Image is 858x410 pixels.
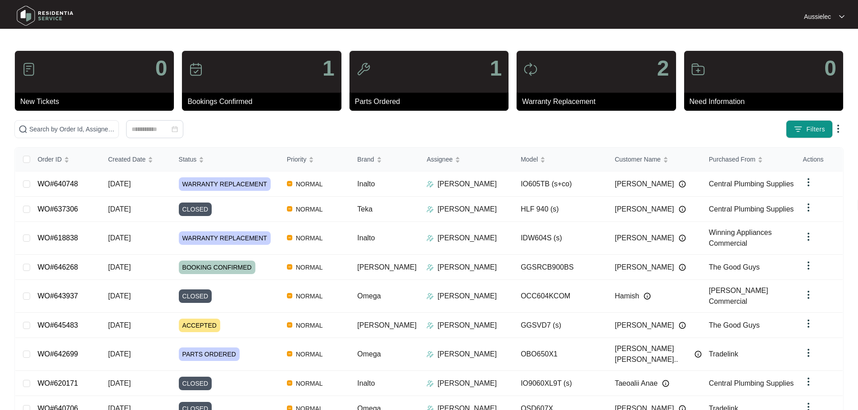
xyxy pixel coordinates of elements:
[839,14,844,19] img: dropdown arrow
[803,202,814,213] img: dropdown arrow
[108,321,131,329] span: [DATE]
[179,203,212,216] span: CLOSED
[292,320,327,331] span: NORMAL
[803,376,814,387] img: dropdown arrow
[644,293,651,300] img: Info icon
[179,377,212,390] span: CLOSED
[437,179,497,189] p: [PERSON_NAME]
[322,58,335,79] p: 1
[513,148,608,171] th: Model
[615,233,674,243] span: [PERSON_NAME]
[172,148,280,171] th: Status
[803,289,814,300] img: dropdown arrow
[22,62,36,77] img: icon
[108,379,131,387] span: [DATE]
[189,62,203,77] img: icon
[357,350,381,358] span: Omega
[437,291,497,302] p: [PERSON_NAME]
[824,58,836,79] p: 0
[804,12,831,21] p: Aussielec
[615,291,639,302] span: Hamish
[357,263,417,271] span: [PERSON_NAME]
[427,351,434,358] img: Assigner Icon
[179,261,255,274] span: BOOKING CONFIRMED
[513,255,608,280] td: GGSRCB900BS
[615,378,658,389] span: Taeoalii Anae
[437,262,497,273] p: [PERSON_NAME]
[179,154,197,164] span: Status
[37,292,78,300] a: WO#643937
[709,321,760,329] span: The Good Guys
[691,62,705,77] img: icon
[427,264,434,271] img: Assigner Icon
[179,319,220,332] span: ACCEPTED
[695,351,702,358] img: Info icon
[37,234,78,242] a: WO#618838
[679,180,686,188] img: Info icon
[179,289,212,303] span: CLOSED
[608,148,702,171] th: Customer Name
[14,2,77,29] img: residentia service logo
[490,58,502,79] p: 1
[292,262,327,273] span: NORMAL
[437,349,497,360] p: [PERSON_NAME]
[427,206,434,213] img: Assigner Icon
[357,379,375,387] span: Inalto
[287,351,292,356] img: Vercel Logo
[615,154,661,164] span: Customer Name
[615,343,690,365] span: [PERSON_NAME] [PERSON_NAME]..
[108,154,145,164] span: Created Date
[29,124,115,134] input: Search by Order Id, Assignee Name, Customer Name, Brand and Model
[709,229,772,247] span: Winning Appliances Commercial
[437,320,497,331] p: [PERSON_NAME]
[30,148,101,171] th: Order ID
[108,205,131,213] span: [DATE]
[690,96,843,107] p: Need Information
[187,96,341,107] p: Bookings Confirmed
[709,287,768,305] span: [PERSON_NAME] Commercial
[437,378,497,389] p: [PERSON_NAME]
[357,292,381,300] span: Omega
[796,148,843,171] th: Actions
[437,233,497,243] p: [PERSON_NAME]
[287,206,292,212] img: Vercel Logo
[18,125,27,134] img: search-icon
[292,349,327,360] span: NORMAL
[427,234,434,242] img: Assigner Icon
[108,180,131,188] span: [DATE]
[522,96,676,107] p: Warranty Replacement
[350,148,419,171] th: Brand
[513,171,608,197] td: IO605TB (s+co)
[679,206,686,213] img: Info icon
[179,177,271,191] span: WARRANTY REPLACEMENT
[679,322,686,329] img: Info icon
[292,179,327,189] span: NORMAL
[357,180,375,188] span: Inalto
[662,380,669,387] img: Info icon
[356,62,371,77] img: icon
[709,379,794,387] span: Central Plumbing Supplies
[615,320,674,331] span: [PERSON_NAME]
[521,154,538,164] span: Model
[287,322,292,328] img: Vercel Logo
[37,180,78,188] a: WO#640748
[427,180,434,188] img: Assigner Icon
[679,264,686,271] img: Info icon
[806,125,825,134] span: Filters
[108,350,131,358] span: [DATE]
[287,181,292,186] img: Vercel Logo
[427,322,434,329] img: Assigner Icon
[523,62,538,77] img: icon
[101,148,172,171] th: Created Date
[615,262,674,273] span: [PERSON_NAME]
[287,264,292,270] img: Vercel Logo
[287,380,292,386] img: Vercel Logo
[108,234,131,242] span: [DATE]
[513,338,608,371] td: OBO650X1
[513,222,608,255] td: IDW604S (s)
[292,378,327,389] span: NORMAL
[108,292,131,300] span: [DATE]
[427,380,434,387] img: Assigner Icon
[287,235,292,240] img: Vercel Logo
[20,96,174,107] p: New Tickets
